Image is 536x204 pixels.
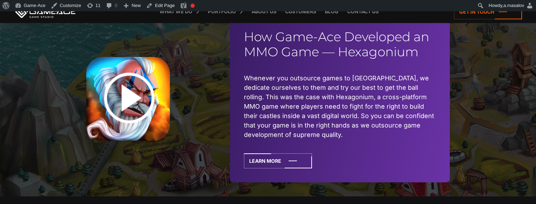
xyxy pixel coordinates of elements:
[244,73,436,139] li: Whenever you outsource games to [GEOGRAPHIC_DATA], we dedicate ourselves to them and try our best...
[504,3,524,8] span: a.masalov
[191,3,195,8] div: Focus keyphrase not set
[244,29,436,59] h2: How Game-Ace Developed an MMO Game — Hexagonium
[454,4,522,19] a: Get in touch
[244,153,312,168] a: Learn More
